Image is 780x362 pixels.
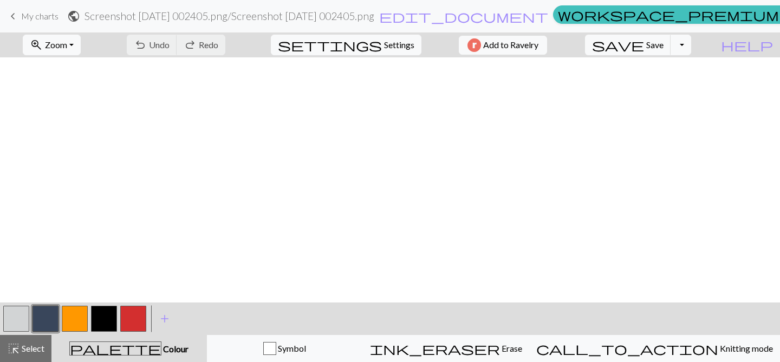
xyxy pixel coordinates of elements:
button: Erase [363,335,529,362]
a: My charts [6,7,58,25]
span: edit_document [379,9,548,24]
span: public [67,9,80,24]
button: Knitting mode [529,335,780,362]
span: settings [278,37,382,52]
span: Knitting mode [718,343,773,353]
button: SettingsSettings [271,35,421,55]
button: Save [585,35,671,55]
i: Settings [278,38,382,51]
span: keyboard_arrow_left [6,9,19,24]
span: ink_eraser [370,341,500,356]
button: Symbol [207,335,363,362]
span: Zoom [45,40,67,50]
span: Colour [161,344,188,354]
button: Add to Ravelry [459,36,547,55]
span: Select [20,343,44,353]
button: Zoom [23,35,81,55]
span: add [158,311,171,326]
span: workspace_premium [558,7,779,22]
span: highlight_alt [7,341,20,356]
span: Add to Ravelry [483,38,538,52]
h2: Screenshot [DATE] 002405.png / Screenshot [DATE] 002405.png [84,10,374,22]
button: Colour [51,335,207,362]
span: Symbol [276,343,306,353]
span: call_to_action [536,341,718,356]
span: palette [70,341,161,356]
span: help [721,37,773,52]
span: My charts [21,11,58,21]
span: save [592,37,644,52]
span: zoom_in [30,37,43,52]
span: Erase [500,343,522,353]
span: Settings [384,38,414,51]
span: Save [646,40,664,50]
img: Ravelry [467,38,481,52]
